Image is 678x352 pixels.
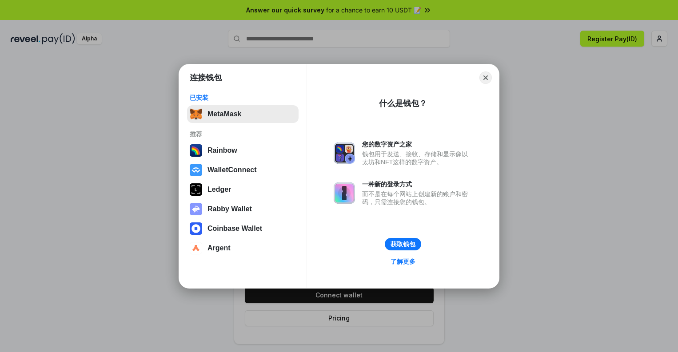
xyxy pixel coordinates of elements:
div: 而不是在每个网站上创建新的账户和密码，只需连接您的钱包。 [362,190,472,206]
div: 一种新的登录方式 [362,180,472,188]
div: WalletConnect [207,166,257,174]
button: Rainbow [187,142,299,159]
div: Rainbow [207,146,237,154]
button: Coinbase Wallet [187,220,299,237]
div: 了解更多 [391,257,415,265]
button: Ledger [187,181,299,198]
div: Coinbase Wallet [207,225,262,233]
button: Rabby Wallet [187,200,299,218]
img: svg+xml,%3Csvg%20width%3D%2228%22%20height%3D%2228%22%20viewBox%3D%220%200%2028%2028%22%20fill%3D... [190,222,202,235]
img: svg+xml,%3Csvg%20xmlns%3D%22http%3A%2F%2Fwww.w3.org%2F2000%2Fsvg%22%20fill%3D%22none%22%20viewBox... [334,142,355,164]
button: 获取钱包 [385,238,421,250]
img: svg+xml,%3Csvg%20xmlns%3D%22http%3A%2F%2Fwww.w3.org%2F2000%2Fsvg%22%20fill%3D%22none%22%20viewBox... [334,182,355,204]
img: svg+xml,%3Csvg%20width%3D%2228%22%20height%3D%2228%22%20viewBox%3D%220%200%2028%2028%22%20fill%3D... [190,242,202,254]
img: svg+xml,%3Csvg%20width%3D%22120%22%20height%3D%22120%22%20viewBox%3D%220%200%20120%20120%22%20fil... [190,144,202,157]
div: 推荐 [190,130,296,138]
div: 获取钱包 [391,240,415,248]
div: Argent [207,244,231,252]
button: Close [479,71,492,84]
img: svg+xml,%3Csvg%20width%3D%2228%22%20height%3D%2228%22%20viewBox%3D%220%200%2028%2028%22%20fill%3D... [190,164,202,176]
button: Argent [187,239,299,257]
div: MetaMask [207,110,241,118]
img: svg+xml,%3Csvg%20xmlns%3D%22http%3A%2F%2Fwww.w3.org%2F2000%2Fsvg%22%20fill%3D%22none%22%20viewBox... [190,203,202,215]
div: 什么是钱包？ [379,98,427,109]
img: svg+xml,%3Csvg%20xmlns%3D%22http%3A%2F%2Fwww.w3.org%2F2000%2Fsvg%22%20width%3D%2228%22%20height%3... [190,183,202,196]
div: 您的数字资产之家 [362,140,472,148]
img: svg+xml,%3Csvg%20fill%3D%22none%22%20height%3D%2233%22%20viewBox%3D%220%200%2035%2033%22%20width%... [190,108,202,120]
div: 已安装 [190,94,296,102]
div: 钱包用于发送、接收、存储和显示像以太坊和NFT这样的数字资产。 [362,150,472,166]
div: Ledger [207,186,231,194]
button: MetaMask [187,105,299,123]
button: WalletConnect [187,161,299,179]
h1: 连接钱包 [190,72,222,83]
div: Rabby Wallet [207,205,252,213]
a: 了解更多 [385,256,421,267]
